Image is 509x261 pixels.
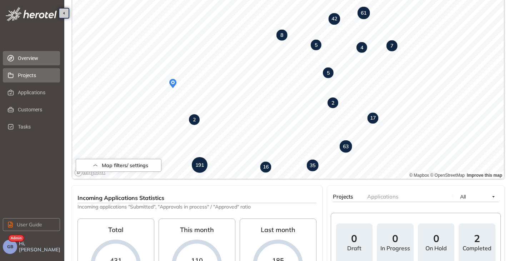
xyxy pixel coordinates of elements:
[18,51,54,65] span: Overview
[195,162,204,168] strong: 191
[7,244,13,249] span: GB
[331,100,334,106] strong: 2
[409,173,429,178] a: Mapbox
[307,160,319,171] div: Map marker
[166,77,179,90] div: Map marker
[370,115,376,121] strong: 17
[193,116,196,123] strong: 2
[367,113,378,124] div: Map marker
[18,102,54,117] span: Customers
[315,42,318,48] strong: 5
[323,67,334,78] div: Map marker
[189,114,200,125] div: Map marker
[474,234,480,244] span: 2
[343,143,349,150] strong: 63
[276,30,288,41] div: Map marker
[74,169,106,177] a: Mapbox logo
[340,140,352,153] div: Map marker
[280,32,283,38] strong: 8
[331,16,337,22] strong: 42
[18,120,54,134] span: Tasks
[333,193,353,200] span: Projects
[467,173,502,178] a: Improve this map
[328,97,338,108] div: Map marker
[392,234,398,244] span: 0
[261,223,295,240] div: Last month
[108,223,123,240] div: Total
[78,194,164,201] span: Incoming Applications Statistics
[260,162,271,173] div: Map marker
[430,173,465,178] a: OpenStreetMap
[460,194,466,200] span: All
[328,13,340,25] div: Map marker
[367,193,398,200] span: Applications
[360,44,363,51] strong: 4
[463,245,491,252] div: Completed
[386,40,398,51] div: Map marker
[351,234,357,244] span: 0
[390,42,393,49] strong: 7
[327,70,330,76] strong: 5
[18,68,54,82] span: Projects
[347,245,361,252] div: draft
[425,245,447,252] div: On hold
[102,162,148,169] span: Map filters/ settings
[180,223,214,240] div: This month
[18,85,54,100] span: Applications
[433,234,439,244] span: 0
[358,7,370,19] div: Map marker
[76,159,161,172] button: Map filters/ settings
[263,164,269,170] strong: 16
[19,241,61,253] span: Hi, [PERSON_NAME]
[192,157,208,173] div: Map marker
[3,240,17,254] button: GB
[361,10,366,16] strong: 61
[380,245,410,252] div: In progress
[311,40,321,50] div: Map marker
[17,221,42,229] span: User Guide
[78,203,316,210] span: Incoming applications "Submitted", "Approvals in process" / "Approved" ratio
[6,7,57,21] img: logo
[310,162,315,169] strong: 35
[356,42,367,53] div: Map marker
[3,218,60,231] button: User Guide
